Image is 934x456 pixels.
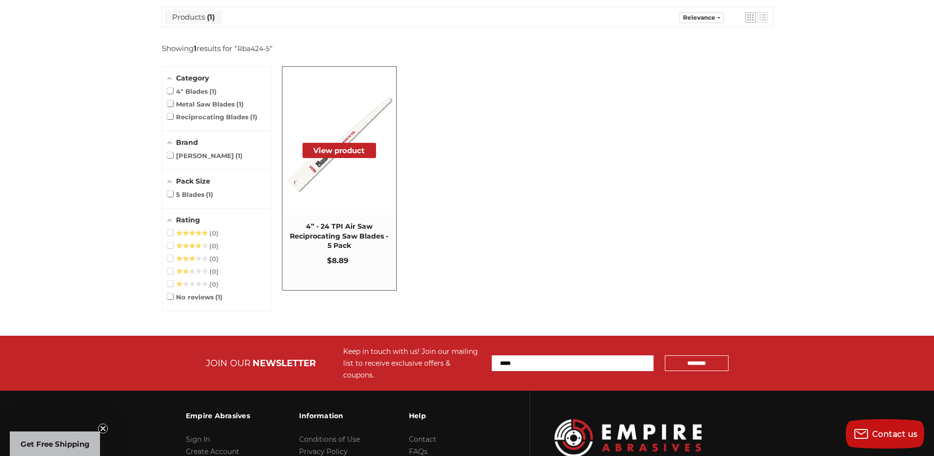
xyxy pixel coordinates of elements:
span: 0 [209,229,219,237]
a: Sort options [680,12,724,23]
span: Pack Size [176,177,210,186]
span: 1 [236,100,244,108]
span: 5 Blades [167,190,214,198]
span: Category [176,74,209,82]
button: Contact us [846,419,924,449]
span: ★★★★★ [176,268,208,275]
span: Reciprocating Blades [167,113,258,121]
span: 0 [209,255,219,263]
span: [PERSON_NAME] [167,152,243,160]
span: Relevance [683,14,715,21]
span: 1 [235,152,243,160]
a: Contact [409,435,436,444]
span: 1 [250,113,257,121]
a: Create Account [186,447,239,456]
a: Conditions of Use [299,435,360,444]
a: View Products Tab [165,10,222,24]
h3: Empire Abrasives [186,405,250,426]
span: 1 [206,190,213,198]
a: View list mode [757,12,768,23]
span: ★★★★★ [176,229,208,237]
span: Rating [176,215,200,224]
h3: Help [409,405,475,426]
span: Get Free Shipping [21,439,90,449]
span: NEWSLETTER [252,358,316,369]
span: ★★★★★ [176,255,208,263]
div: Get Free ShippingClose teaser [10,431,100,456]
span: 1 [215,293,223,301]
span: Brand [176,138,198,147]
span: Metal Saw Blades [167,100,244,108]
span: 0 [209,268,219,275]
span: 4” - 24 TPI Air Saw Reciprocating Saw Blades - 5 Pack [287,222,391,251]
span: 1 [205,12,215,22]
span: 0 [209,242,219,250]
a: Privacy Policy [299,447,348,456]
a: View grid mode [745,12,756,23]
div: Showing results for " " [162,44,279,53]
span: ★★★★★ [176,280,208,288]
div: Keep in touch with us! Join our mailing list to receive exclusive offers & coupons. [343,346,482,381]
button: View product [303,143,376,158]
span: Contact us [872,429,918,439]
span: 1 [209,87,217,95]
a: FAQs [409,447,428,456]
h3: Information [299,405,360,426]
span: ★★★★★ [176,242,208,250]
b: 1 [194,44,197,53]
button: Close teaser [98,424,108,433]
span: No reviews [167,293,223,301]
a: 4” - 24 TPI Air Saw Reciprocating Saw Blades - 5 Pack [282,67,396,290]
img: 4" Air Saw blade for pneumatic recip saw 24 TPI [283,84,396,197]
span: JOIN OUR [206,358,251,369]
span: $8.89 [327,256,349,265]
a: Sign In [186,435,210,444]
a: Rba424-5 [237,44,270,53]
span: 4" Blades [167,87,217,95]
span: 0 [209,280,219,288]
